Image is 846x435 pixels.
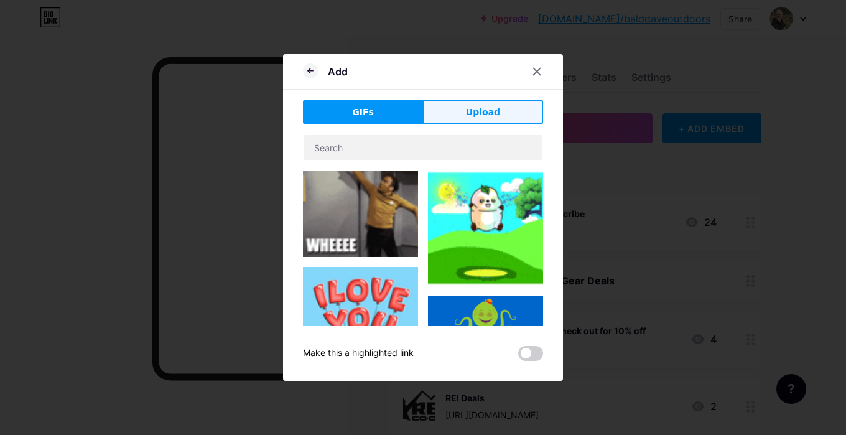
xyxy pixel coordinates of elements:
button: GIFs [303,100,423,124]
span: GIFs [352,106,374,119]
button: Upload [423,100,543,124]
div: Add [328,64,348,79]
div: Make this a highlighted link [303,346,414,361]
span: Upload [466,106,500,119]
img: Gihpy [303,171,418,257]
input: Search [304,135,542,160]
img: Gihpy [428,171,543,286]
img: Gihpy [428,296,543,388]
img: Gihpy [303,267,418,382]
